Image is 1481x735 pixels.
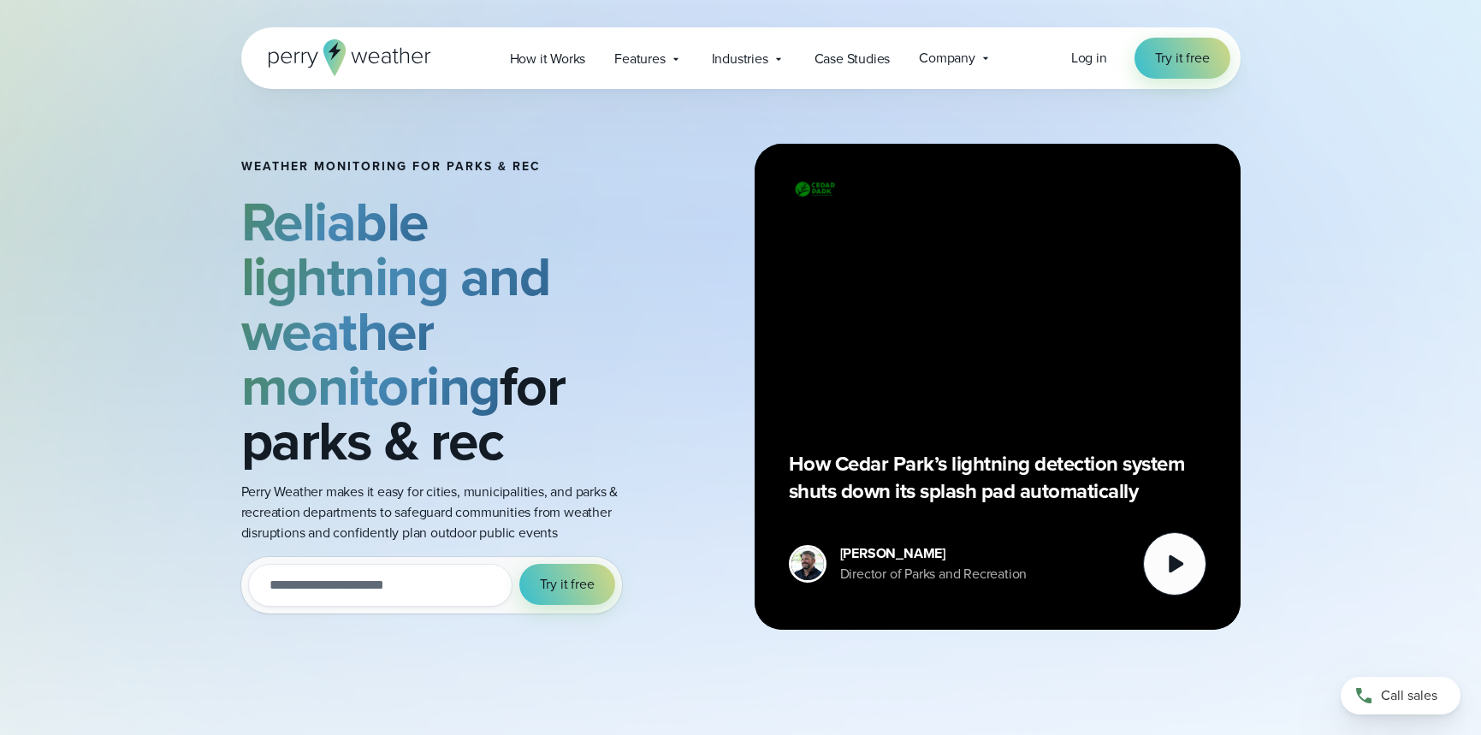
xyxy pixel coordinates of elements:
span: How it Works [510,49,586,69]
span: Features [614,49,665,69]
img: City of Cedar Parks Logo [789,178,840,200]
p: How Cedar Park’s lightning detection system shuts down its splash pad automatically [789,450,1206,505]
p: Perry Weather makes it easy for cities, municipalities, and parks & recreation departments to saf... [241,482,642,543]
a: Try it free [1134,38,1230,79]
span: Industries [712,49,768,69]
span: Case Studies [815,49,891,69]
span: Company [919,48,975,68]
div: Director of Parks and Recreation [840,564,1028,584]
div: [PERSON_NAME] [840,543,1028,564]
h1: Weather Monitoring for parks & rec [241,160,642,174]
span: Try it free [540,574,595,595]
a: Case Studies [800,41,905,76]
strong: Reliable lightning and weather monitoring [241,181,551,426]
a: Call sales [1341,677,1460,714]
img: Mike DeVito [791,548,824,580]
span: Call sales [1381,685,1437,706]
a: How it Works [495,41,601,76]
button: Try it free [519,564,615,605]
a: Log in [1071,48,1107,68]
h2: for parks & rec [241,194,642,468]
span: Try it free [1155,48,1210,68]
